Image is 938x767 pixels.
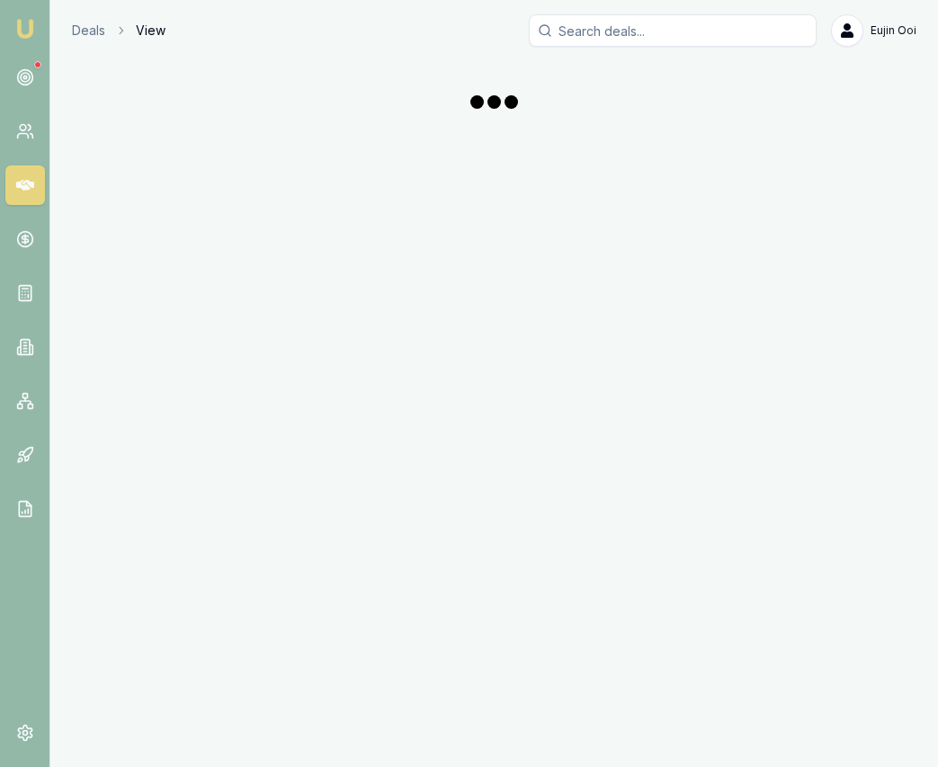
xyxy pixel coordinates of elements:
span: View [136,22,165,40]
nav: breadcrumb [72,22,165,40]
a: Deals [72,22,105,40]
img: emu-icon-u.png [14,18,36,40]
span: Eujin Ooi [871,23,916,38]
input: Search deals [529,14,817,47]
